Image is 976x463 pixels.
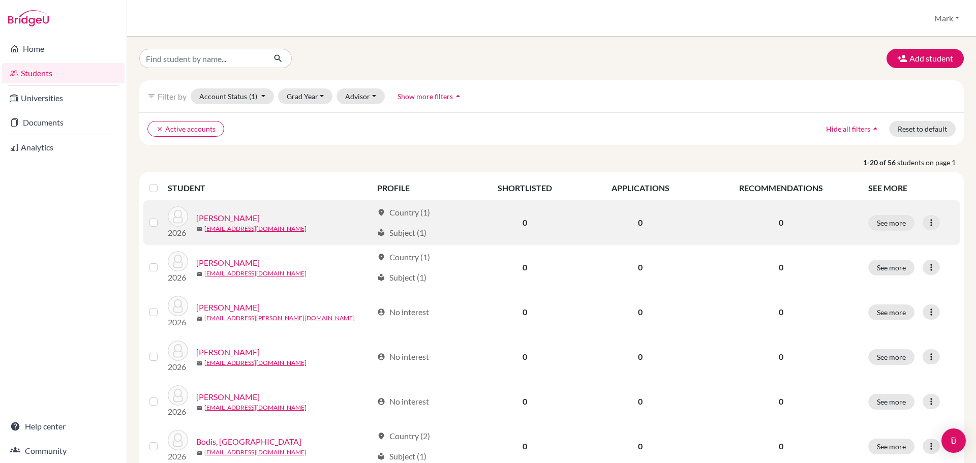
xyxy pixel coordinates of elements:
[389,88,472,104] button: Show more filtersarrow_drop_up
[469,245,581,290] td: 0
[377,351,429,363] div: No interest
[930,9,964,28] button: Mark
[196,360,202,366] span: mail
[581,290,699,334] td: 0
[469,200,581,245] td: 0
[196,450,202,456] span: mail
[8,10,49,26] img: Bridge-U
[196,391,260,403] a: [PERSON_NAME]
[196,301,260,314] a: [PERSON_NAME]
[191,88,274,104] button: Account Status(1)
[2,112,125,133] a: Documents
[278,88,333,104] button: Grad Year
[204,448,307,457] a: [EMAIL_ADDRESS][DOMAIN_NAME]
[196,212,260,224] a: [PERSON_NAME]
[706,306,856,318] p: 0
[581,245,699,290] td: 0
[147,92,156,100] i: filter_list
[196,316,202,322] span: mail
[941,428,966,453] div: Open Intercom Messenger
[897,157,964,168] span: students on page 1
[168,206,188,227] img: Auleytner, Julian
[581,379,699,424] td: 0
[249,92,257,101] span: (1)
[453,91,463,101] i: arrow_drop_up
[196,226,202,232] span: mail
[2,416,125,437] a: Help center
[204,358,307,367] a: [EMAIL_ADDRESS][DOMAIN_NAME]
[377,306,429,318] div: No interest
[196,271,202,277] span: mail
[196,346,260,358] a: [PERSON_NAME]
[377,308,385,316] span: account_circle
[377,253,385,261] span: location_on
[706,440,856,452] p: 0
[196,436,301,448] a: Bodis, [GEOGRAPHIC_DATA]
[868,304,914,320] button: See more
[204,224,307,233] a: [EMAIL_ADDRESS][DOMAIN_NAME]
[868,394,914,410] button: See more
[377,206,430,219] div: Country (1)
[168,385,188,406] img: Boda, Lara
[2,137,125,158] a: Analytics
[581,200,699,245] td: 0
[862,176,960,200] th: SEE MORE
[168,341,188,361] img: Bianchi, Federico
[700,176,862,200] th: RECOMMENDATIONS
[377,430,430,442] div: Country (2)
[168,450,188,462] p: 2026
[377,450,426,462] div: Subject (1)
[581,176,699,200] th: APPLICATIONS
[868,260,914,275] button: See more
[168,406,188,418] p: 2026
[204,269,307,278] a: [EMAIL_ADDRESS][DOMAIN_NAME]
[168,316,188,328] p: 2026
[377,397,385,406] span: account_circle
[469,290,581,334] td: 0
[2,39,125,59] a: Home
[377,271,426,284] div: Subject (1)
[168,430,188,450] img: Bodis, Milan
[168,176,371,200] th: STUDENT
[706,217,856,229] p: 0
[2,63,125,83] a: Students
[706,395,856,408] p: 0
[156,126,163,133] i: clear
[2,88,125,108] a: Universities
[377,208,385,217] span: location_on
[377,227,426,239] div: Subject (1)
[158,91,187,101] span: Filter by
[469,176,581,200] th: SHORTLISTED
[469,334,581,379] td: 0
[2,441,125,461] a: Community
[870,124,880,134] i: arrow_drop_up
[377,353,385,361] span: account_circle
[196,257,260,269] a: [PERSON_NAME]
[371,176,469,200] th: PROFILE
[377,395,429,408] div: No interest
[377,273,385,282] span: local_library
[706,261,856,273] p: 0
[889,121,956,137] button: Reset to default
[377,452,385,460] span: local_library
[168,227,188,239] p: 2026
[337,88,385,104] button: Advisor
[826,125,870,133] span: Hide all filters
[139,49,265,68] input: Find student by name...
[863,157,897,168] strong: 1-20 of 56
[377,251,430,263] div: Country (1)
[168,271,188,284] p: 2026
[706,351,856,363] p: 0
[469,379,581,424] td: 0
[581,334,699,379] td: 0
[868,439,914,454] button: See more
[398,92,453,101] span: Show more filters
[887,49,964,68] button: Add student
[147,121,224,137] button: clearActive accounts
[204,314,355,323] a: [EMAIL_ADDRESS][PERSON_NAME][DOMAIN_NAME]
[377,229,385,237] span: local_library
[168,361,188,373] p: 2026
[204,403,307,412] a: [EMAIL_ADDRESS][DOMAIN_NAME]
[168,251,188,271] img: Beltrán, Camila
[817,121,889,137] button: Hide all filtersarrow_drop_up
